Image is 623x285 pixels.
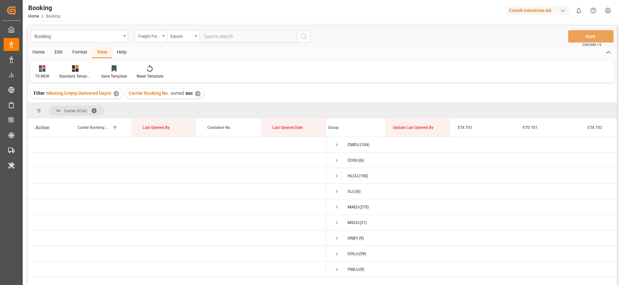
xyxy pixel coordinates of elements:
div: Action [35,125,49,130]
span: (273) [359,200,369,215]
div: Freight Forwarder's Reference No. [138,32,160,39]
span: Last Opened Date [272,125,303,130]
span: (9) [359,262,364,277]
div: Home [28,47,50,58]
button: search button [297,30,311,43]
div: Booking [28,3,60,13]
div: CMDU [348,137,359,152]
div: TS NEW [35,73,49,79]
button: open menu [167,30,200,43]
button: Evonik Industries AG [507,4,571,17]
span: Container No. [207,125,231,130]
div: Press SPACE to select this row. [28,262,326,277]
input: Type to search [200,30,297,43]
div: MAEU [348,200,359,215]
span: (6) [356,184,361,199]
div: Press SPACE to select this row. [28,153,326,168]
div: ONEY [348,231,358,246]
span: (6) [359,153,364,168]
div: Equals [171,32,193,39]
div: ✕ [114,91,119,96]
div: Press SPACE to select this row. [28,184,326,199]
div: Press SPACE to select this row. [28,215,326,230]
div: Standard Templates [59,73,92,79]
div: Press SPACE to select this row. [28,199,326,215]
button: open menu [31,30,128,43]
span: Group [328,125,339,130]
span: (9) [359,231,364,246]
span: Carrier Booking No. [78,125,109,130]
span: Carrier Booking No. [129,91,169,96]
button: open menu [135,30,167,43]
span: Last Opened By [142,125,170,130]
div: IILU [348,184,355,199]
span: Missing Empty Delivered Depot [47,91,111,96]
div: Edit [50,47,67,58]
div: COSU [348,153,358,168]
span: asc [186,91,193,96]
button: Save [568,30,614,43]
span: ETA TS2 [588,125,602,130]
span: (21) [360,215,367,230]
span: Update Last Opened By [393,125,434,130]
div: Evonik Industries AG [507,6,569,15]
div: Reset Template [137,73,163,79]
span: ETD TS1 [523,125,538,130]
div: Help [112,47,131,58]
div: HLCU [348,168,358,183]
a: Home [28,14,39,19]
div: OOLU [348,246,358,261]
span: (190) [359,168,368,183]
button: Help Center [586,3,601,18]
div: Press SPACE to select this row. [28,230,326,246]
div: Press SPACE to select this row. [28,137,326,153]
div: Format [67,47,92,58]
span: (59) [359,246,366,261]
span: sorted [171,91,184,96]
div: Press SPACE to select this row. [28,246,326,262]
span: Carrier SCAC [64,108,87,113]
span: ETA TS1 [458,125,472,130]
div: View [92,47,112,58]
div: Booking [34,32,121,40]
div: YMLU [348,262,359,277]
div: MSCU [348,215,359,230]
span: Filter : [34,91,47,96]
span: (104) [360,137,370,152]
button: show 0 new notifications [571,3,586,18]
div: Save Template [101,73,127,79]
span: Ctrl/CMD + S [582,42,601,47]
div: ✕ [195,91,201,96]
div: Press SPACE to select this row. [28,168,326,184]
